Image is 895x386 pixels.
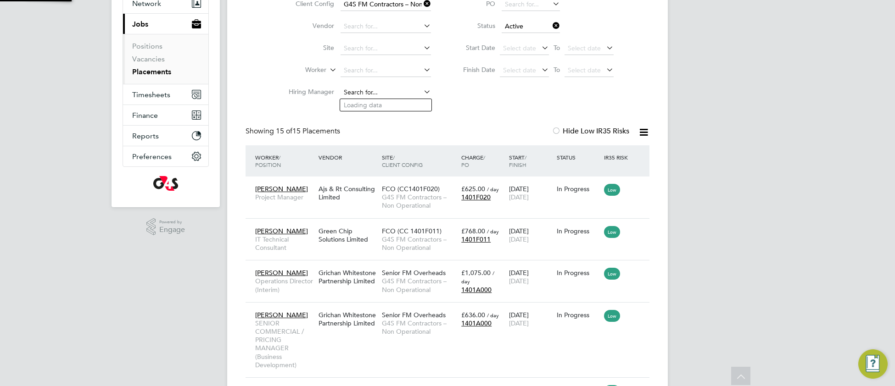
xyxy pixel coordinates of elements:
[132,55,165,63] a: Vacancies
[316,264,380,290] div: Grichan Whitestone Partnership Limited
[146,218,185,236] a: Powered byEngage
[132,90,170,99] span: Timesheets
[509,319,529,327] span: [DATE]
[246,127,342,136] div: Showing
[159,218,185,226] span: Powered by
[461,311,485,319] span: £636.00
[507,180,554,206] div: [DATE]
[507,149,554,173] div: Start
[568,44,601,52] span: Select date
[604,184,620,196] span: Low
[123,84,208,105] button: Timesheets
[461,286,492,294] span: 1401A000
[380,149,459,173] div: Site
[552,127,629,136] label: Hide Low IR35 Risks
[487,228,499,235] span: / day
[132,67,171,76] a: Placements
[316,180,380,206] div: Ajs & Rt Consulting Limited
[509,277,529,285] span: [DATE]
[461,269,491,277] span: £1,075.00
[459,149,507,173] div: Charge
[382,154,423,168] span: / Client Config
[276,127,340,136] span: 15 Placements
[159,226,185,234] span: Engage
[255,311,308,319] span: [PERSON_NAME]
[281,44,334,52] label: Site
[316,306,380,332] div: Grichan Whitestone Partnership Limited
[487,312,499,319] span: / day
[454,66,495,74] label: Finish Date
[568,66,601,74] span: Select date
[382,319,457,336] span: G4S FM Contractors – Non Operational
[507,264,554,290] div: [DATE]
[382,277,457,293] span: G4S FM Contractors – Non Operational
[132,20,148,28] span: Jobs
[382,185,440,193] span: FCO (CC1401F020)
[487,186,499,193] span: / day
[255,185,308,193] span: [PERSON_NAME]
[255,227,308,235] span: [PERSON_NAME]
[502,20,560,33] input: Select one
[382,269,446,277] span: Senior FM Overheads
[274,66,326,75] label: Worker
[858,349,888,379] button: Engage Resource Center
[132,132,159,140] span: Reports
[509,193,529,201] span: [DATE]
[509,154,526,168] span: / Finish
[253,180,649,187] a: [PERSON_NAME]Project ManagerAjs & Rt Consulting LimitedFCO (CC1401F020)G4S FM Contractors – Non O...
[503,66,536,74] span: Select date
[253,149,316,173] div: Worker
[281,22,334,30] label: Vendor
[255,319,314,369] span: SENIOR COMMERCIAL / PRICING MANAGER (Business Development)
[255,235,314,252] span: IT Technical Consultant
[382,227,442,235] span: FCO (CC 1401F011)
[341,64,431,77] input: Search for...
[507,222,554,248] div: [DATE]
[557,227,600,235] div: In Progress
[461,227,485,235] span: £768.00
[461,185,485,193] span: £625.00
[461,319,492,327] span: 1401A000
[604,310,620,322] span: Low
[153,176,178,191] img: g4s-logo-retina.png
[551,64,563,76] span: To
[340,99,431,111] li: Loading data
[554,149,602,165] div: Status
[382,193,457,210] span: G4S FM Contractors – Non Operational
[461,193,491,201] span: 1401F020
[132,152,172,161] span: Preferences
[602,149,633,165] div: IR35 Risk
[123,105,208,125] button: Finance
[132,111,158,120] span: Finance
[253,222,649,230] a: [PERSON_NAME]IT Technical ConsultantGreen Chip Solutions LimitedFCO (CC 1401F011)G4S FM Contracto...
[509,235,529,243] span: [DATE]
[255,269,308,277] span: [PERSON_NAME]
[253,306,649,314] a: [PERSON_NAME]SENIOR COMMERCIAL / PRICING MANAGER (Business Development)Grichan Whitestone Partner...
[454,22,495,30] label: Status
[503,44,536,52] span: Select date
[281,88,334,96] label: Hiring Manager
[454,44,495,52] label: Start Date
[461,235,491,243] span: 1401F011
[132,42,162,50] a: Positions
[255,193,314,201] span: Project Manager
[557,185,600,193] div: In Progress
[382,311,446,319] span: Senior FM Overheads
[123,126,208,146] button: Reports
[604,268,620,280] span: Low
[341,86,431,99] input: Search for...
[253,264,649,271] a: [PERSON_NAME]Operations Director (Interim)Grichan Whitestone Partnership LimitedSenior FM Overhea...
[123,14,208,34] button: Jobs
[551,42,563,54] span: To
[382,235,457,252] span: G4S FM Contractors – Non Operational
[123,176,209,191] a: Go to home page
[507,306,554,332] div: [DATE]
[557,311,600,319] div: In Progress
[255,154,281,168] span: / Position
[604,226,620,238] span: Low
[255,277,314,293] span: Operations Director (Interim)
[123,34,208,84] div: Jobs
[316,149,380,165] div: Vendor
[123,146,208,166] button: Preferences
[341,42,431,55] input: Search for...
